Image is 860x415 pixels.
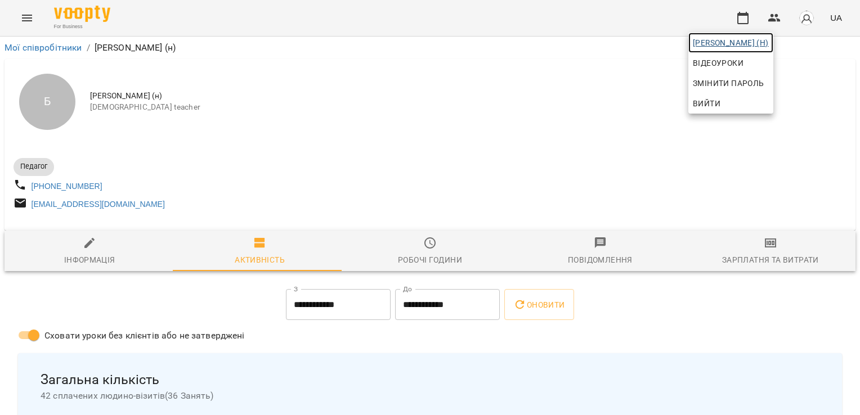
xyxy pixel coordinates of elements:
[688,53,748,73] a: Відеоуроки
[693,56,743,70] span: Відеоуроки
[693,36,769,49] span: [PERSON_NAME] (н)
[693,76,769,90] span: Змінити пароль
[688,93,773,114] button: Вийти
[688,73,773,93] a: Змінити пароль
[688,33,773,53] a: [PERSON_NAME] (н)
[693,97,720,110] span: Вийти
